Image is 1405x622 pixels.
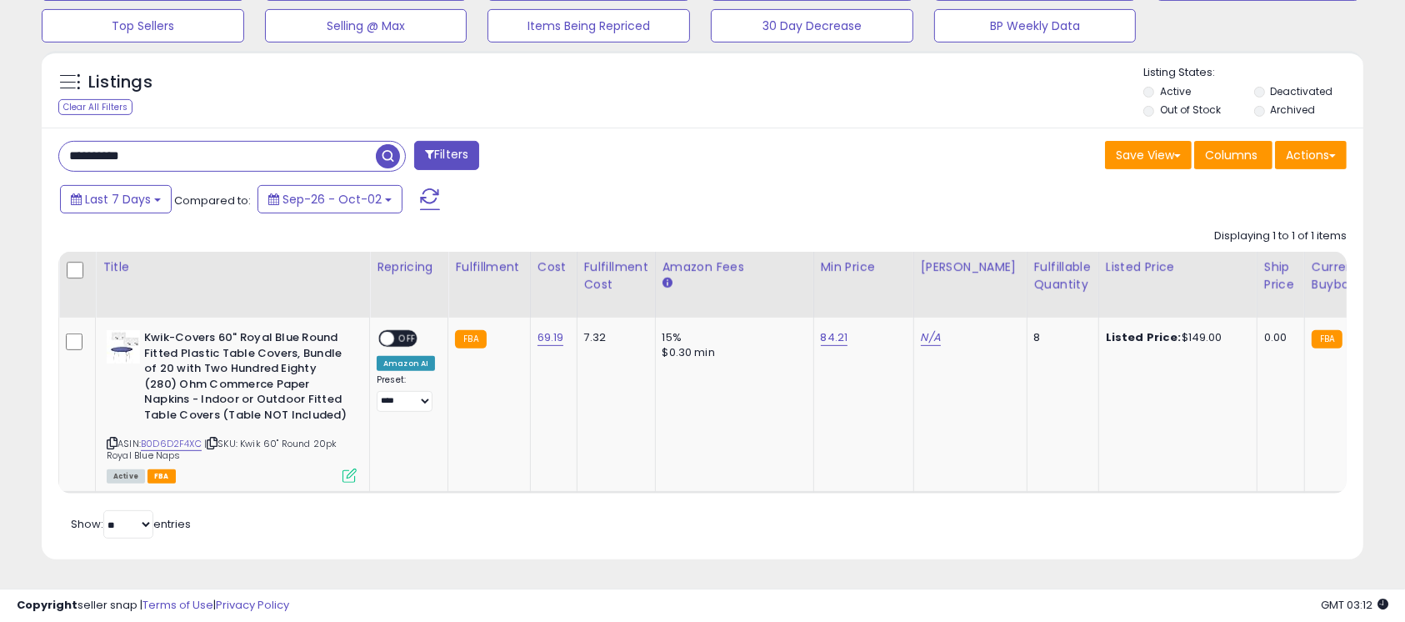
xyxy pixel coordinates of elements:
button: Save View [1105,141,1192,169]
label: Archived [1270,103,1315,117]
div: Preset: [377,374,435,412]
div: Clear All Filters [58,99,132,115]
span: Show: entries [71,516,191,532]
span: Columns [1205,147,1257,163]
span: OFF [394,332,421,346]
div: Fulfillment Cost [584,258,648,293]
label: Active [1160,84,1191,98]
div: $0.30 min [662,345,801,360]
span: Last 7 Days [85,191,151,208]
a: Privacy Policy [216,597,289,613]
div: Cost [537,258,570,276]
span: FBA [147,469,176,484]
label: Deactivated [1270,84,1332,98]
b: Kwik-Covers 60" Royal Blue Round Fitted Plastic Table Covers, Bundle of 20 with Two Hundred Eight... [144,330,347,427]
div: Ship Price [1264,258,1297,293]
div: ASIN: [107,330,357,481]
button: Columns [1194,141,1272,169]
a: B0D6D2F4XC [141,437,202,451]
button: Items Being Repriced [487,9,690,43]
label: Out of Stock [1160,103,1221,117]
div: Amazon AI [377,356,435,371]
a: 84.21 [821,329,848,346]
button: Last 7 Days [60,185,172,213]
div: 8 [1034,330,1086,345]
button: 30 Day Decrease [711,9,913,43]
div: Amazon Fees [662,258,807,276]
div: Current Buybox Price [1312,258,1397,293]
span: 2025-10-10 03:12 GMT [1321,597,1388,613]
b: Listed Price: [1106,329,1182,345]
div: Min Price [821,258,907,276]
button: Filters [414,141,479,170]
small: FBA [1312,330,1342,349]
div: 7.32 [584,330,642,345]
div: Fulfillment [455,258,522,276]
button: BP Weekly Data [934,9,1137,43]
div: seller snap | | [17,598,289,614]
span: Sep-26 - Oct-02 [282,191,382,208]
small: FBA [455,330,486,349]
div: [PERSON_NAME] [921,258,1020,276]
a: Terms of Use [142,597,213,613]
button: Selling @ Max [265,9,467,43]
p: Listing States: [1143,65,1362,81]
button: Actions [1275,141,1347,169]
span: | SKU: Kwik 60" Round 20pk Royal Blue Naps [107,437,337,462]
div: $149.00 [1106,330,1244,345]
div: 0.00 [1264,330,1292,345]
div: Displaying 1 to 1 of 1 items [1214,228,1347,244]
strong: Copyright [17,597,77,613]
button: Top Sellers [42,9,244,43]
img: 31iaIejxltL._SL40_.jpg [107,330,140,364]
a: 69.19 [537,329,564,346]
div: Repricing [377,258,441,276]
button: Sep-26 - Oct-02 [257,185,402,213]
span: All listings currently available for purchase on Amazon [107,469,145,484]
div: Fulfillable Quantity [1034,258,1092,293]
div: Listed Price [1106,258,1250,276]
div: Title [102,258,362,276]
h5: Listings [88,71,152,94]
span: Compared to: [174,193,251,208]
a: N/A [921,329,941,346]
small: Amazon Fees. [662,276,672,291]
div: 15% [662,330,801,345]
